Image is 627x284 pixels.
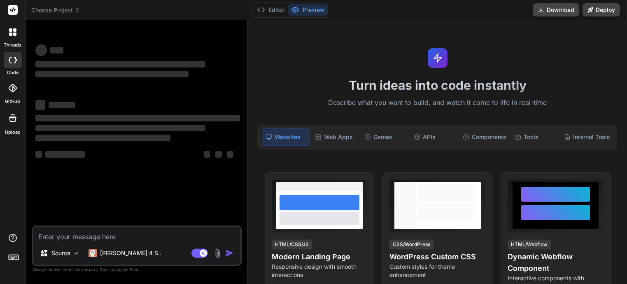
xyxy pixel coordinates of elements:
div: Components [459,128,510,146]
span: ‌ [50,47,63,54]
label: code [7,69,19,76]
img: attachment [213,249,222,258]
img: icon [226,249,234,257]
span: ‌ [35,44,47,56]
span: ‌ [35,151,42,158]
h4: WordPress Custom CSS [389,251,485,263]
div: Internal Tools [561,128,613,146]
div: APIs [410,128,458,146]
span: ‌ [35,61,205,68]
img: Pick Models [73,250,80,257]
div: Websites [262,128,310,146]
div: CSS/WordPress [389,240,434,249]
img: Claude 4 Sonnet [89,249,97,257]
p: Source [51,249,70,257]
h4: Dynamic Webflow Component [508,251,604,274]
button: Deploy [583,3,620,16]
p: Describe what you want to build, and watch it come to life in real-time [253,98,622,108]
span: ‌ [35,125,205,131]
h1: Turn ideas into code instantly [253,78,622,93]
span: ‌ [35,71,189,77]
p: [PERSON_NAME] 4 S.. [100,249,161,257]
p: Custom styles for theme enhancement [389,263,485,279]
p: Responsive design with smooth interactions [272,263,368,279]
span: ‌ [45,151,85,158]
span: ‌ [227,151,233,158]
span: ‌ [215,151,222,158]
span: privacy [110,267,125,272]
p: Always double-check its answers. Your in Bind [32,266,242,274]
span: ‌ [35,135,170,141]
span: ‌ [49,102,75,108]
button: Editor [254,4,288,16]
button: Preview [288,4,328,16]
label: threads [4,42,21,49]
label: Upload [5,129,21,136]
span: ‌ [35,115,240,121]
div: Games [361,128,409,146]
div: Tools [511,128,559,146]
span: ‌ [35,100,45,110]
div: HTML/CSS/JS [272,240,312,249]
div: HTML/Webflow [508,240,551,249]
span: ‌ [204,151,210,158]
h4: Modern Landing Page [272,251,368,263]
div: Web Apps [312,128,359,146]
span: Choose Project [31,6,80,14]
button: Download [533,3,579,16]
label: GitHub [5,98,20,105]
